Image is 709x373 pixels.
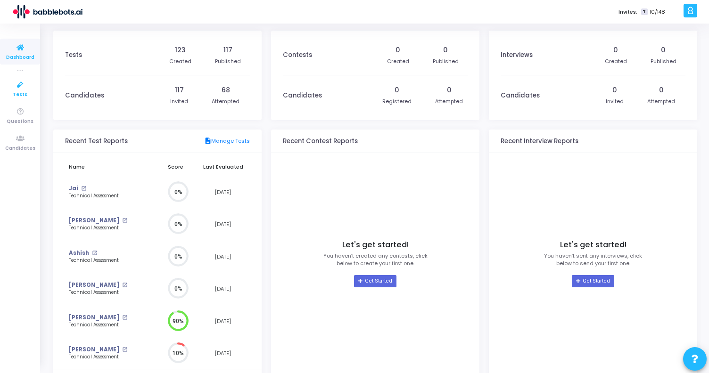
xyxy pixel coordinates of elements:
div: 0 [613,45,618,55]
h4: Let's get started! [342,240,409,250]
div: 0 [659,85,664,95]
a: [PERSON_NAME] [69,281,119,289]
td: [DATE] [196,208,250,241]
div: 0 [661,45,666,55]
span: Questions [7,118,33,126]
mat-icon: open_in_new [122,283,127,288]
div: 117 [223,45,232,55]
img: logo [12,2,82,21]
a: Jai [69,185,78,193]
h3: Recent Test Reports [65,138,128,145]
mat-icon: open_in_new [122,218,127,223]
label: Invites: [618,8,637,16]
span: Candidates [5,145,35,153]
div: 0 [396,45,400,55]
div: Technical Assessment [69,225,142,232]
td: [DATE] [196,176,250,209]
div: 117 [175,85,184,95]
div: Created [605,57,627,65]
div: Published [215,57,241,65]
span: T [641,8,647,16]
div: Attempted [212,97,239,105]
div: Invited [170,97,188,105]
a: Get Started [572,275,614,287]
h3: Candidates [65,92,104,99]
h3: Tests [65,51,82,59]
div: 123 [175,45,186,55]
div: Created [169,57,191,65]
div: Published [433,57,459,65]
div: Technical Assessment [69,354,142,361]
div: Technical Assessment [69,193,142,200]
div: 0 [443,45,448,55]
th: Last Evaluated [196,158,250,176]
div: Attempted [435,97,463,105]
h3: Contests [283,51,312,59]
a: Get Started [354,275,396,287]
h3: Interviews [501,51,533,59]
th: Score [155,158,196,176]
div: Technical Assessment [69,322,142,329]
td: [DATE] [196,273,250,305]
h3: Candidates [501,92,540,99]
h3: Candidates [283,92,322,99]
div: 0 [395,85,399,95]
a: Manage Tests [204,137,250,146]
mat-icon: description [204,137,211,146]
div: Attempted [647,97,675,105]
span: Tests [13,91,27,99]
span: Dashboard [6,54,34,62]
td: [DATE] [196,241,250,273]
mat-icon: open_in_new [92,251,97,256]
div: Technical Assessment [69,257,142,264]
a: [PERSON_NAME] [69,346,119,354]
div: Registered [382,97,412,105]
div: 0 [447,85,452,95]
mat-icon: open_in_new [81,186,86,191]
p: You haven’t sent any interviews, click below to send your first one. [544,252,642,268]
div: 0 [612,85,617,95]
div: Published [651,57,676,65]
div: 68 [222,85,230,95]
td: [DATE] [196,305,250,338]
div: Invited [606,97,624,105]
mat-icon: open_in_new [122,315,127,320]
h3: Recent Contest Reports [283,138,358,145]
a: Ashish [69,249,89,257]
h3: Recent Interview Reports [501,138,578,145]
div: Technical Assessment [69,289,142,296]
a: [PERSON_NAME] [69,217,119,225]
mat-icon: open_in_new [122,347,127,352]
a: [PERSON_NAME] [69,314,119,322]
div: Created [387,57,409,65]
p: You haven’t created any contests, click below to create your first one. [323,252,428,268]
th: Name [65,158,155,176]
td: [DATE] [196,337,250,370]
span: 10/148 [650,8,665,16]
h4: Let's get started! [560,240,627,250]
